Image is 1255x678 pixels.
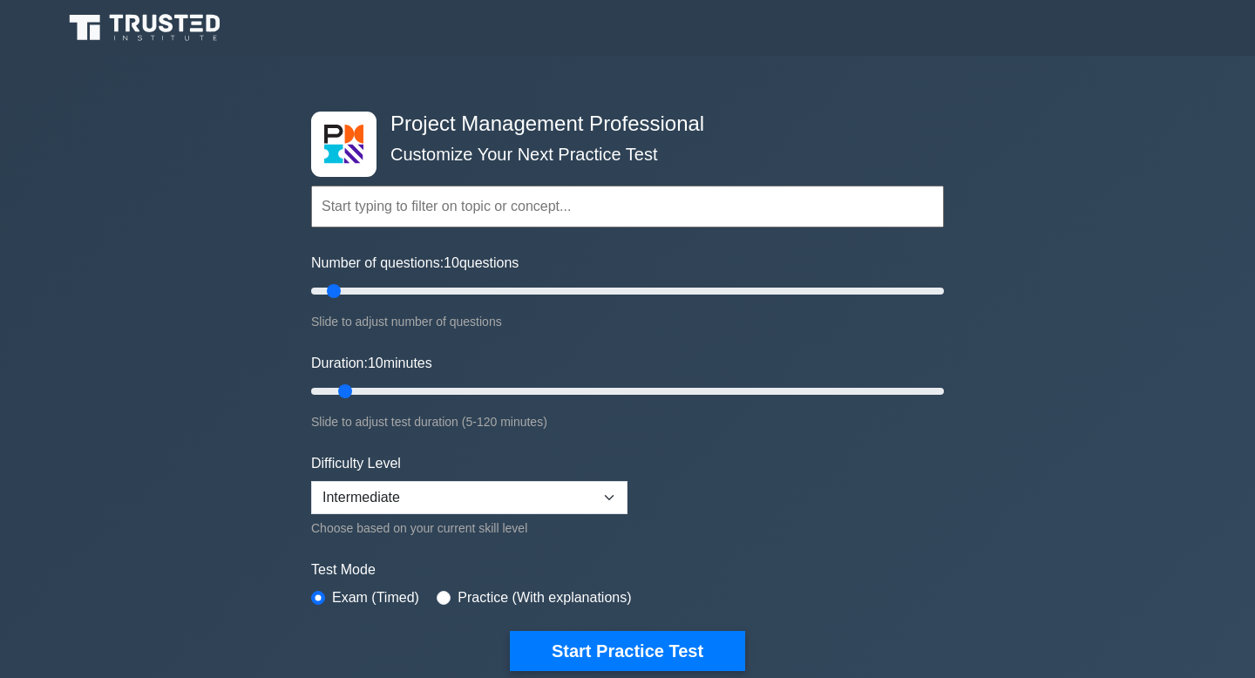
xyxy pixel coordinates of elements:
button: Start Practice Test [510,631,745,671]
span: 10 [444,255,459,270]
label: Exam (Timed) [332,587,419,608]
input: Start typing to filter on topic or concept... [311,186,944,227]
div: Slide to adjust test duration (5-120 minutes) [311,411,944,432]
label: Number of questions: questions [311,253,519,274]
span: 10 [368,356,383,370]
label: Test Mode [311,559,944,580]
h4: Project Management Professional [383,112,858,137]
label: Duration: minutes [311,353,432,374]
div: Slide to adjust number of questions [311,311,944,332]
label: Practice (With explanations) [458,587,631,608]
div: Choose based on your current skill level [311,518,627,539]
label: Difficulty Level [311,453,401,474]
